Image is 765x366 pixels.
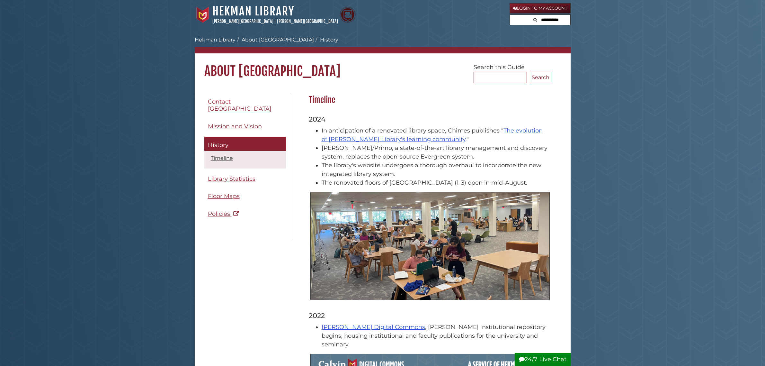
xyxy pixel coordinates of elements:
i: Search [533,18,537,22]
a: Timeline [211,155,233,161]
a: The evolution of [PERSON_NAME] Library's learning community [322,127,543,143]
button: Search [531,15,539,23]
span: Contact [GEOGRAPHIC_DATA] [208,98,271,113]
h1: About [GEOGRAPHIC_DATA] [195,53,571,79]
a: Mission and Vision [204,119,286,134]
a: Back to Top [748,171,763,178]
a: Library Statistics [204,172,286,186]
li: History [314,36,338,44]
button: 24/7 Live Chat [515,353,571,366]
img: Calvin Theological Seminary [340,7,356,23]
a: About [GEOGRAPHIC_DATA] [242,37,314,43]
h3: 2022 [309,311,548,320]
a: Hekman Library [195,37,236,43]
span: Policies [208,210,230,217]
li: The renovated floors of [GEOGRAPHIC_DATA] (1-3) open in mid-August. [322,178,548,187]
a: History [204,137,286,151]
span: Mission and Vision [208,123,262,130]
a: [PERSON_NAME] Digital Commons [322,324,425,331]
img: Calvin University [195,7,211,23]
span: | [274,19,276,24]
li: [PERSON_NAME]/Primo, a state-of-the-art library management and discovery system, replaces the ope... [322,144,548,161]
a: Login to My Account [510,3,571,14]
button: Search [530,72,551,83]
a: Hekman Library [212,4,294,18]
li: In anticipation of a renovated library space, Chimes publishes " ." [322,126,548,144]
div: Guide Pages [204,95,286,224]
a: Policies [204,207,286,221]
h3: 2024 [309,115,548,123]
nav: breadcrumb [195,36,571,53]
span: Library Statistics [208,175,255,182]
a: [PERSON_NAME][GEOGRAPHIC_DATA] [212,19,273,24]
li: , [PERSON_NAME] institutional repository begins, housing institutional and faculty publications f... [322,323,548,349]
a: [PERSON_NAME][GEOGRAPHIC_DATA] [277,19,338,24]
a: Contact [GEOGRAPHIC_DATA] [204,95,286,116]
li: The library's website undergoes a thorough overhaul to incorporate the new integrated library sys... [322,161,548,178]
h2: Timeline [306,95,551,105]
span: Floor Maps [208,193,240,200]
a: Floor Maps [204,189,286,204]
span: History [208,142,228,149]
